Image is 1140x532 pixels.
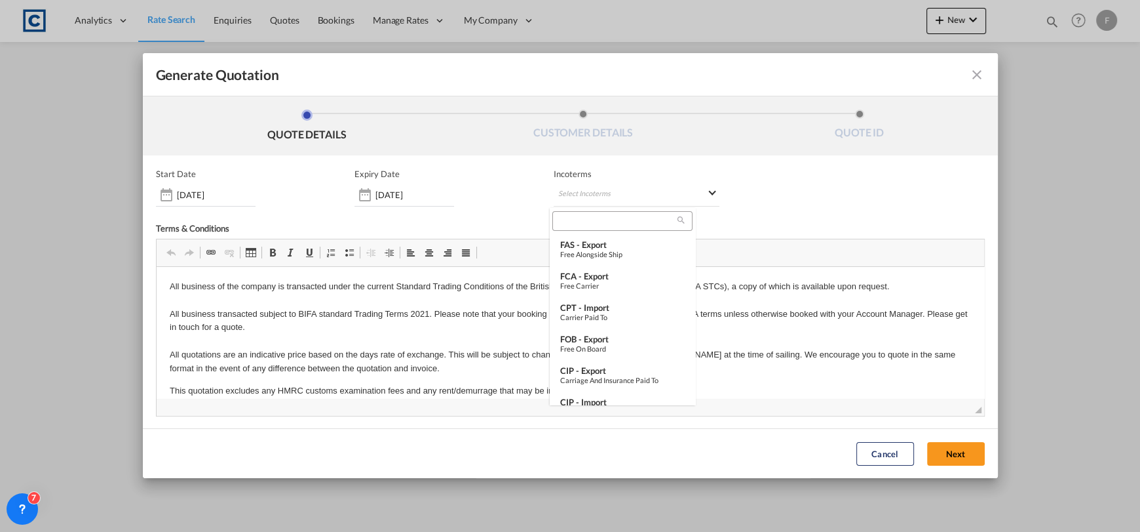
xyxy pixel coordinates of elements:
[13,13,814,153] body: Rich Text Editor, editor2
[13,13,814,109] p: All business of the company is transacted under the current Standard Trading Conditions of the Br...
[13,117,814,131] p: This quotation excludes any HMRC customs examination fees and any rent/demurrage that may be incu...
[676,215,686,225] md-icon: icon-magnify
[560,344,685,353] div: Free on Board
[560,397,685,407] div: CIP - import
[560,313,685,321] div: Carrier Paid to
[560,271,685,281] div: FCA - export
[560,281,685,290] div: Free Carrier
[560,376,685,384] div: Carriage and Insurance Paid to
[560,302,685,313] div: CPT - import
[560,334,685,344] div: FOB - export
[560,365,685,376] div: CIP - export
[560,250,685,258] div: Free Alongside Ship
[560,239,685,250] div: FAS - export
